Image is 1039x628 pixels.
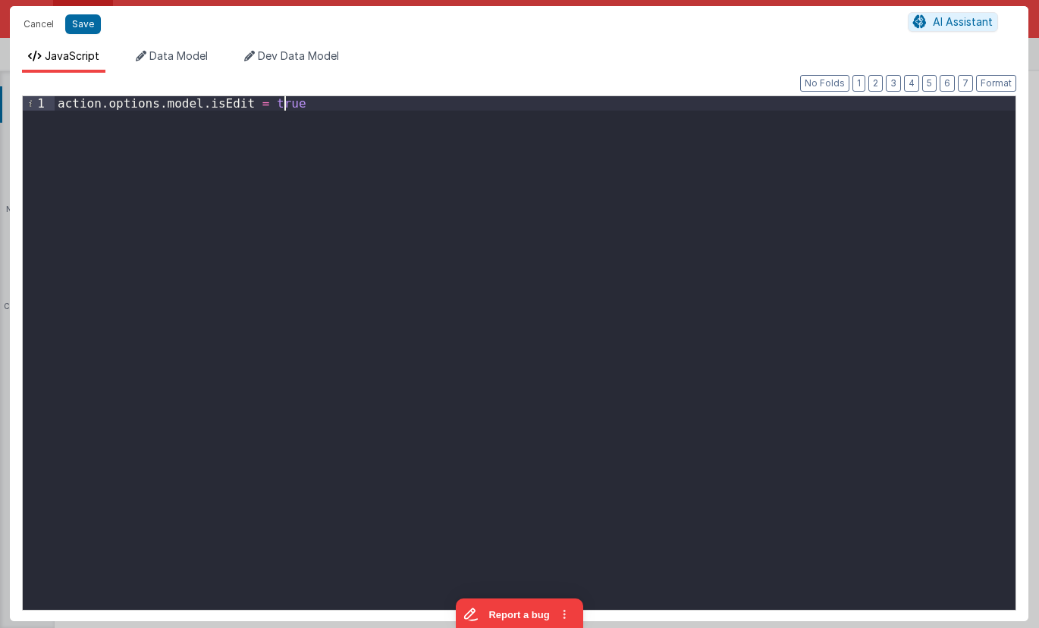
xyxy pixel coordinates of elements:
[852,75,865,92] button: 1
[933,15,993,28] span: AI Assistant
[940,75,955,92] button: 6
[976,75,1016,92] button: Format
[65,14,101,34] button: Save
[149,49,208,62] span: Data Model
[958,75,973,92] button: 7
[868,75,883,92] button: 2
[908,12,998,32] button: AI Assistant
[23,96,55,111] div: 1
[800,75,849,92] button: No Folds
[16,14,61,35] button: Cancel
[258,49,339,62] span: Dev Data Model
[904,75,919,92] button: 4
[922,75,937,92] button: 5
[45,49,99,62] span: JavaScript
[886,75,901,92] button: 3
